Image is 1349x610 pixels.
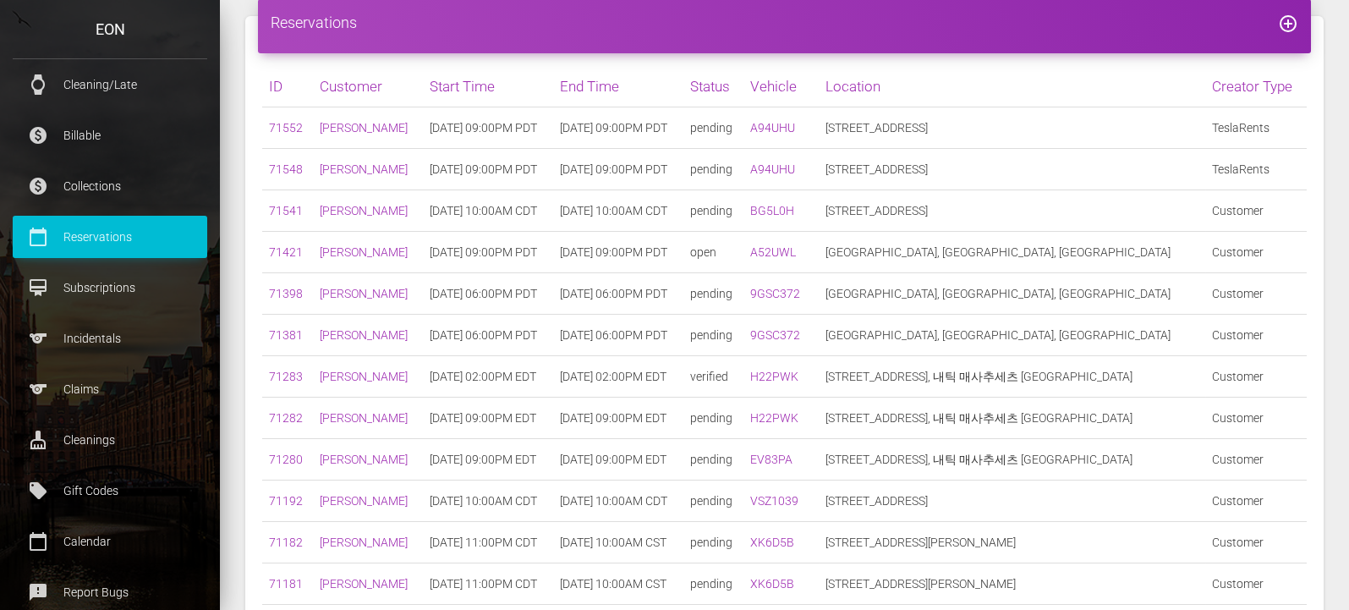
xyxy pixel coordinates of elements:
[819,149,1205,190] td: [STREET_ADDRESS]
[25,123,195,148] p: Billable
[13,114,207,157] a: paid Billable
[553,439,683,481] td: [DATE] 09:00PM EDT
[25,275,195,300] p: Subscriptions
[1205,522,1307,563] td: Customer
[25,580,195,605] p: Report Bugs
[819,66,1205,107] th: Location
[1205,356,1307,398] td: Customer
[819,481,1205,522] td: [STREET_ADDRESS]
[320,536,408,549] a: [PERSON_NAME]
[683,356,743,398] td: verified
[13,520,207,563] a: calendar_today Calendar
[750,121,795,135] a: A94UHU
[423,107,553,149] td: [DATE] 09:00PM PDT
[320,577,408,591] a: [PERSON_NAME]
[553,149,683,190] td: [DATE] 09:00PM PDT
[269,204,303,217] a: 71541
[1205,232,1307,273] td: Customer
[683,66,743,107] th: Status
[683,149,743,190] td: pending
[320,204,408,217] a: [PERSON_NAME]
[313,66,422,107] th: Customer
[683,481,743,522] td: pending
[553,398,683,439] td: [DATE] 09:00PM EDT
[423,149,553,190] td: [DATE] 09:00PM PDT
[269,453,303,466] a: 71280
[819,522,1205,563] td: [STREET_ADDRESS][PERSON_NAME]
[269,536,303,549] a: 71182
[683,563,743,605] td: pending
[320,121,408,135] a: [PERSON_NAME]
[269,121,303,135] a: 71552
[269,287,303,300] a: 71398
[1205,273,1307,315] td: Customer
[750,577,794,591] a: XK6D5B
[819,232,1205,273] td: [GEOGRAPHIC_DATA], [GEOGRAPHIC_DATA], [GEOGRAPHIC_DATA]
[553,66,683,107] th: End Time
[320,328,408,342] a: [PERSON_NAME]
[553,522,683,563] td: [DATE] 10:00AM CST
[553,107,683,149] td: [DATE] 09:00PM PDT
[320,370,408,383] a: [PERSON_NAME]
[743,66,819,107] th: Vehicle
[25,376,195,402] p: Claims
[819,398,1205,439] td: [STREET_ADDRESS], 내틱 매사추세츠 [GEOGRAPHIC_DATA]
[1205,398,1307,439] td: Customer
[683,439,743,481] td: pending
[750,453,792,466] a: EV83PA
[269,328,303,342] a: 71381
[750,536,794,549] a: XK6D5B
[819,563,1205,605] td: [STREET_ADDRESS][PERSON_NAME]
[683,273,743,315] td: pending
[1205,66,1307,107] th: Creator Type
[13,368,207,410] a: sports Claims
[553,563,683,605] td: [DATE] 10:00AM CST
[750,370,798,383] a: H22PWK
[683,107,743,149] td: pending
[1205,481,1307,522] td: Customer
[750,287,800,300] a: 9GSC372
[1205,190,1307,232] td: Customer
[269,577,303,591] a: 71181
[25,173,195,199] p: Collections
[683,522,743,563] td: pending
[819,273,1205,315] td: [GEOGRAPHIC_DATA], [GEOGRAPHIC_DATA], [GEOGRAPHIC_DATA]
[320,245,408,259] a: [PERSON_NAME]
[819,190,1205,232] td: [STREET_ADDRESS]
[25,72,195,97] p: Cleaning/Late
[269,162,303,176] a: 71548
[320,162,408,176] a: [PERSON_NAME]
[819,107,1205,149] td: [STREET_ADDRESS]
[553,190,683,232] td: [DATE] 10:00AM CDT
[750,494,798,508] a: VSZ1039
[25,427,195,453] p: Cleanings
[269,411,303,425] a: 71282
[269,494,303,508] a: 71192
[13,216,207,258] a: calendar_today Reservations
[269,245,303,259] a: 71421
[750,162,795,176] a: A94UHU
[819,356,1205,398] td: [STREET_ADDRESS], 내틱 매사추세츠 [GEOGRAPHIC_DATA]
[269,370,303,383] a: 71283
[13,419,207,461] a: cleaning_services Cleanings
[423,273,553,315] td: [DATE] 06:00PM PDT
[25,529,195,554] p: Calendar
[683,232,743,273] td: open
[25,478,195,503] p: Gift Codes
[13,267,207,309] a: card_membership Subscriptions
[553,356,683,398] td: [DATE] 02:00PM EDT
[750,204,794,217] a: BG5L0H
[320,411,408,425] a: [PERSON_NAME]
[423,481,553,522] td: [DATE] 10:00AM CDT
[423,66,553,107] th: Start Time
[423,315,553,356] td: [DATE] 06:00PM PDT
[1205,439,1307,481] td: Customer
[819,439,1205,481] td: [STREET_ADDRESS], 내틱 매사추세츠 [GEOGRAPHIC_DATA]
[423,190,553,232] td: [DATE] 10:00AM CDT
[13,470,207,512] a: local_offer Gift Codes
[320,494,408,508] a: [PERSON_NAME]
[13,165,207,207] a: paid Collections
[25,224,195,250] p: Reservations
[423,522,553,563] td: [DATE] 11:00PM CDT
[553,481,683,522] td: [DATE] 10:00AM CDT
